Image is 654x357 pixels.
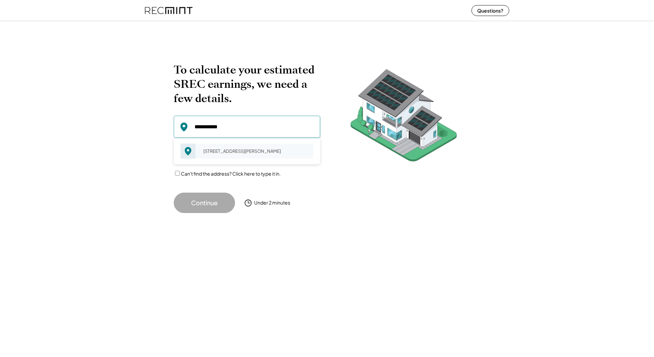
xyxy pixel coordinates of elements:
label: Can't find the address? Click here to type it in. [181,171,281,177]
img: recmint-logotype%403x%20%281%29.jpeg [145,1,192,19]
div: Under 2 minutes [254,199,290,206]
button: Questions? [471,5,509,16]
img: RecMintArtboard%207.png [337,63,470,172]
div: [STREET_ADDRESS][PERSON_NAME] [199,146,313,156]
button: Continue [174,193,235,213]
h2: To calculate your estimated SREC earnings, we need a few details. [174,63,320,106]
